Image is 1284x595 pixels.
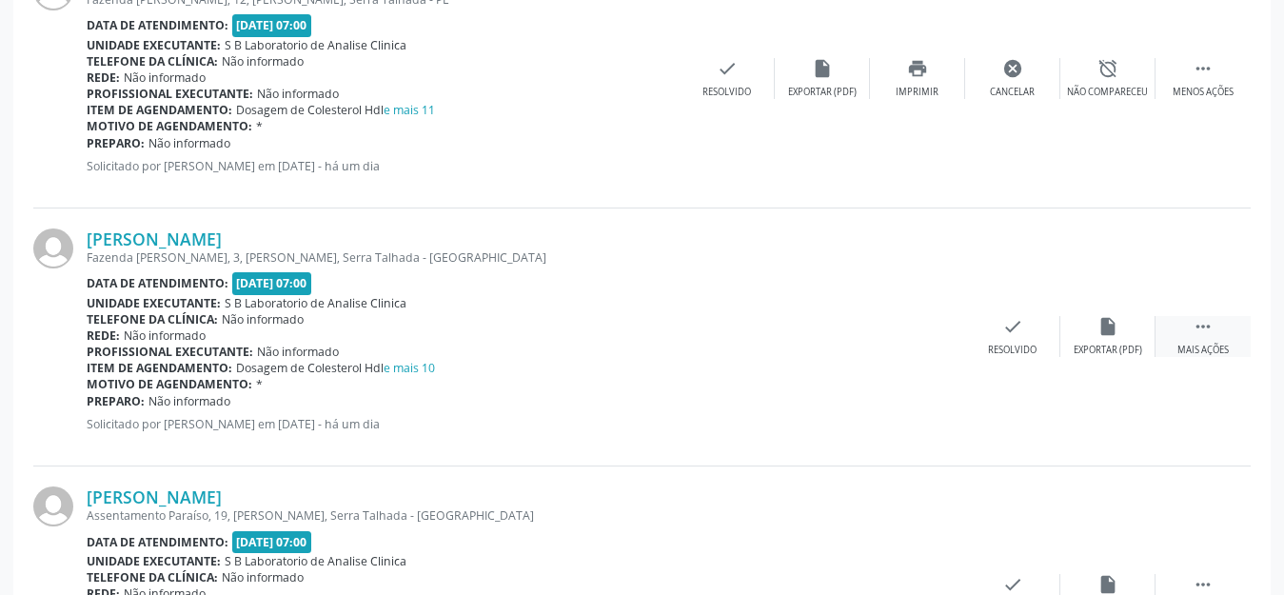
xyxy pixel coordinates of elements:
[87,376,252,392] b: Motivo de agendamento:
[87,295,221,311] b: Unidade executante:
[87,158,680,174] p: Solicitado por [PERSON_NAME] em [DATE] - há um dia
[87,37,221,53] b: Unidade executante:
[124,327,206,344] span: Não informado
[232,531,312,553] span: [DATE] 07:00
[87,569,218,585] b: Telefone da clínica:
[33,486,73,526] img: img
[87,228,222,249] a: [PERSON_NAME]
[1097,58,1118,79] i: alarm_off
[87,360,232,376] b: Item de agendamento:
[812,58,833,79] i: insert_drive_file
[1097,574,1118,595] i: insert_drive_file
[907,58,928,79] i: print
[87,416,965,432] p: Solicitado por [PERSON_NAME] em [DATE] - há um dia
[222,311,304,327] span: Não informado
[87,17,228,33] b: Data de atendimento:
[1177,344,1229,357] div: Mais ações
[236,102,435,118] span: Dosagem de Colesterol Hdl
[87,135,145,151] b: Preparo:
[896,86,938,99] div: Imprimir
[87,311,218,327] b: Telefone da clínica:
[232,272,312,294] span: [DATE] 07:00
[225,553,406,569] span: S B Laboratorio de Analise Clinica
[1074,344,1142,357] div: Exportar (PDF)
[232,14,312,36] span: [DATE] 07:00
[1002,316,1023,337] i: check
[87,534,228,550] b: Data de atendimento:
[33,228,73,268] img: img
[717,58,738,79] i: check
[87,102,232,118] b: Item de agendamento:
[1193,58,1214,79] i: 
[222,53,304,69] span: Não informado
[1173,86,1234,99] div: Menos ações
[148,135,230,151] span: Não informado
[702,86,751,99] div: Resolvido
[222,569,304,585] span: Não informado
[1193,574,1214,595] i: 
[257,86,339,102] span: Não informado
[1193,316,1214,337] i: 
[87,275,228,291] b: Data de atendimento:
[87,553,221,569] b: Unidade executante:
[988,344,1037,357] div: Resolvido
[87,69,120,86] b: Rede:
[990,86,1035,99] div: Cancelar
[87,507,965,524] div: Assentamento Paraíso, 19, [PERSON_NAME], Serra Talhada - [GEOGRAPHIC_DATA]
[87,249,965,266] div: Fazenda [PERSON_NAME], 3, [PERSON_NAME], Serra Talhada - [GEOGRAPHIC_DATA]
[87,118,252,134] b: Motivo de agendamento:
[236,360,435,376] span: Dosagem de Colesterol Hdl
[1097,316,1118,337] i: insert_drive_file
[1067,86,1148,99] div: Não compareceu
[87,393,145,409] b: Preparo:
[87,344,253,360] b: Profissional executante:
[87,327,120,344] b: Rede:
[257,344,339,360] span: Não informado
[87,53,218,69] b: Telefone da clínica:
[384,102,435,118] a: e mais 11
[225,37,406,53] span: S B Laboratorio de Analise Clinica
[1002,58,1023,79] i: cancel
[124,69,206,86] span: Não informado
[148,393,230,409] span: Não informado
[87,86,253,102] b: Profissional executante:
[225,295,406,311] span: S B Laboratorio de Analise Clinica
[1002,574,1023,595] i: check
[384,360,435,376] a: e mais 10
[87,486,222,507] a: [PERSON_NAME]
[788,86,857,99] div: Exportar (PDF)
